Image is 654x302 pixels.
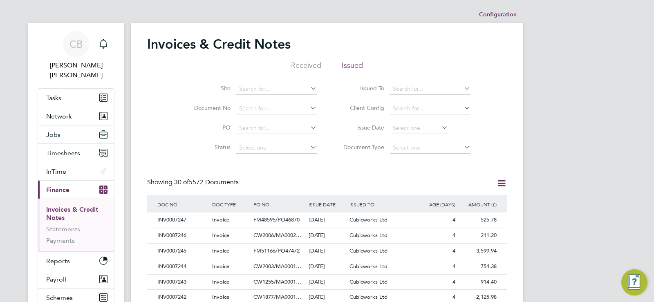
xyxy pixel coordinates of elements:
[38,107,114,125] button: Network
[236,83,317,95] input: Search for...
[38,31,114,80] a: CB[PERSON_NAME] [PERSON_NAME]
[479,7,517,23] li: Configuration
[291,60,321,75] li: Received
[155,195,210,214] div: DOC NO
[307,275,348,290] div: [DATE]
[212,216,229,223] span: Invoice
[337,104,384,112] label: Client Config
[452,232,455,239] span: 4
[184,124,231,131] label: PO
[253,263,301,270] span: CW2003/MA0001…
[46,257,70,265] span: Reports
[349,278,387,285] span: Cubicworks Ltd
[337,143,384,151] label: Document Type
[457,244,499,259] div: 3,599.94
[349,293,387,300] span: Cubicworks Ltd
[38,270,114,288] button: Payroll
[155,244,210,259] div: INV0007245
[457,213,499,228] div: 525.78
[390,83,470,95] input: Search for...
[38,144,114,162] button: Timesheets
[38,181,114,199] button: Finance
[457,228,499,243] div: 211.20
[307,259,348,274] div: [DATE]
[212,263,229,270] span: Invoice
[46,94,61,102] span: Tasks
[38,60,114,80] span: Connor Batty
[46,225,80,233] a: Statements
[46,186,69,194] span: Finance
[147,178,240,187] div: Showing
[457,275,499,290] div: 914.40
[349,216,387,223] span: Cubicworks Ltd
[337,85,384,92] label: Issued To
[46,294,73,302] span: Schemes
[253,216,300,223] span: FM48595/PO46870
[307,213,348,228] div: [DATE]
[46,168,66,175] span: InTime
[416,195,457,214] div: AGE (DAYS)
[253,247,300,254] span: FM51166/PO47472
[46,275,66,283] span: Payroll
[212,247,229,254] span: Invoice
[155,213,210,228] div: INV0007247
[452,216,455,223] span: 4
[390,142,470,154] input: Select one
[155,228,210,243] div: INV0007246
[147,36,291,52] h2: Invoices & Credit Notes
[457,259,499,274] div: 754.38
[46,112,72,120] span: Network
[38,125,114,143] button: Jobs
[46,206,98,221] a: Invoices & Credit Notes
[38,89,114,107] a: Tasks
[253,293,301,300] span: CW1877/MA0001…
[174,178,239,186] span: 5572 Documents
[184,85,231,92] label: Site
[452,263,455,270] span: 4
[452,247,455,254] span: 4
[342,60,363,75] li: Issued
[307,195,348,214] div: ISSUE DATE
[212,278,229,285] span: Invoice
[621,269,647,295] button: Engage Resource Center
[390,103,470,114] input: Search for...
[457,195,499,214] div: AMOUNT (£)
[38,199,114,251] div: Finance
[390,123,448,134] input: Select one
[38,162,114,180] button: InTime
[349,247,387,254] span: Cubicworks Ltd
[38,252,114,270] button: Reports
[253,278,301,285] span: CW1255/MA0001…
[155,259,210,274] div: INV0007244
[46,131,60,139] span: Jobs
[307,244,348,259] div: [DATE]
[349,232,387,239] span: Cubicworks Ltd
[174,178,189,186] span: 30 of
[210,195,251,214] div: DOC TYPE
[184,143,231,151] label: Status
[184,104,231,112] label: Document No
[212,232,229,239] span: Invoice
[253,232,301,239] span: CW2006/MA0002…
[452,278,455,285] span: 4
[349,263,387,270] span: Cubicworks Ltd
[307,228,348,243] div: [DATE]
[155,275,210,290] div: INV0007243
[236,103,317,114] input: Search for...
[236,142,317,154] input: Select one
[46,237,75,244] a: Payments
[452,293,455,300] span: 4
[251,195,306,214] div: PO NO
[212,293,229,300] span: Invoice
[337,124,384,131] label: Issue Date
[236,123,317,134] input: Search for...
[347,195,416,214] div: ISSUED TO
[46,149,80,157] span: Timesheets
[69,39,83,49] span: CB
